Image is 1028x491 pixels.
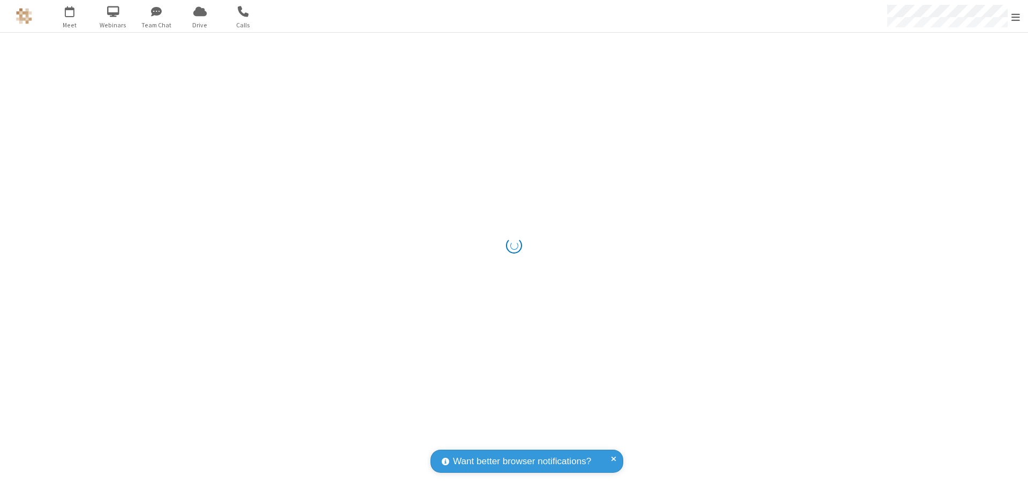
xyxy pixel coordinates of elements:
[453,455,591,468] span: Want better browser notifications?
[223,20,263,30] span: Calls
[50,20,90,30] span: Meet
[180,20,220,30] span: Drive
[16,8,32,24] img: QA Selenium DO NOT DELETE OR CHANGE
[93,20,133,30] span: Webinars
[137,20,177,30] span: Team Chat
